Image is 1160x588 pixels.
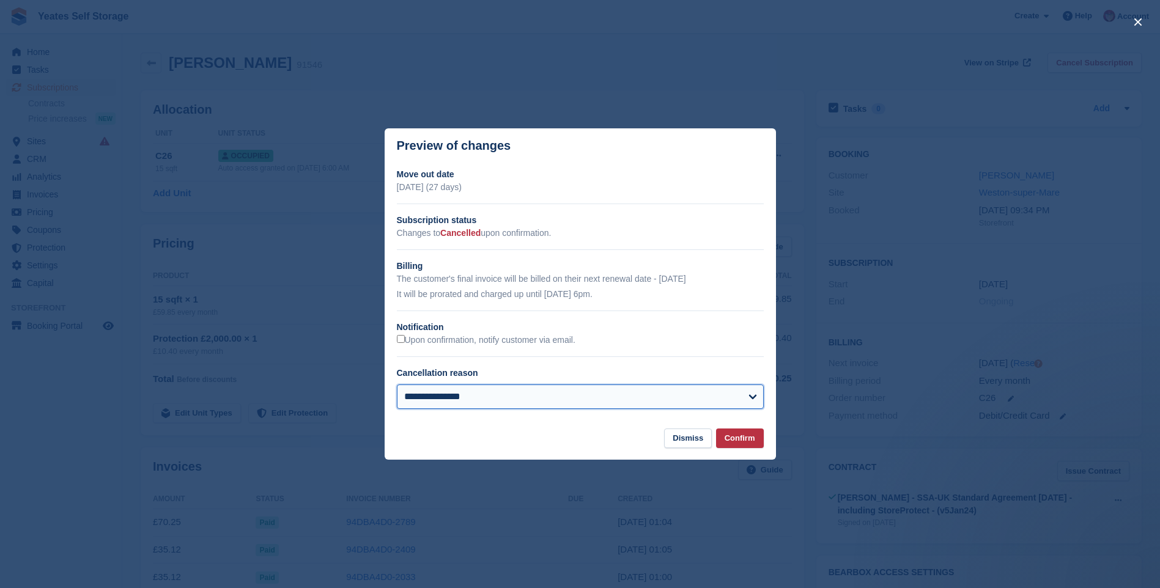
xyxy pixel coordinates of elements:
[397,260,764,273] h2: Billing
[397,227,764,240] p: Changes to upon confirmation.
[397,181,764,194] p: [DATE] (27 days)
[397,273,764,285] p: The customer's final invoice will be billed on their next renewal date - [DATE]
[397,214,764,227] h2: Subscription status
[397,368,478,378] label: Cancellation reason
[397,168,764,181] h2: Move out date
[1128,12,1148,32] button: close
[397,139,511,153] p: Preview of changes
[397,335,405,343] input: Upon confirmation, notify customer via email.
[440,228,481,238] span: Cancelled
[397,321,764,334] h2: Notification
[397,288,764,301] p: It will be prorated and charged up until [DATE] 6pm.
[397,335,575,346] label: Upon confirmation, notify customer via email.
[664,428,712,449] button: Dismiss
[716,428,764,449] button: Confirm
